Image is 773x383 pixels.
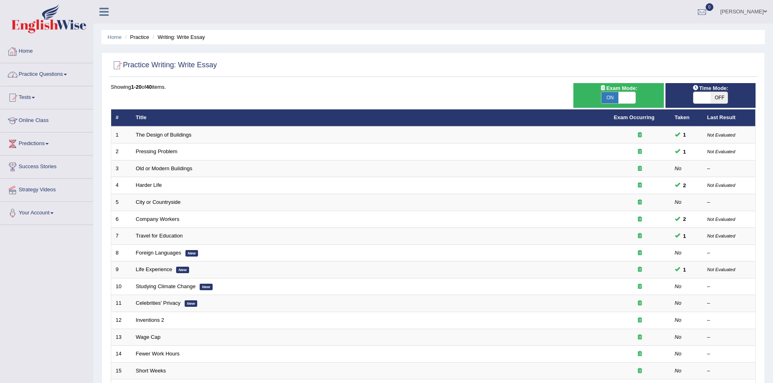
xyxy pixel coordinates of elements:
[136,199,181,205] a: City or Countryside
[111,211,131,228] td: 6
[707,350,751,358] div: –
[675,368,682,374] em: No
[136,368,166,374] a: Short Weeks
[0,156,93,176] a: Success Stories
[675,351,682,357] em: No
[680,181,689,190] span: You can still take this question
[614,165,666,173] div: Exam occurring question
[111,312,131,329] td: 12
[111,194,131,211] td: 5
[675,199,682,205] em: No
[680,265,689,274] span: You can still take this question
[136,283,196,289] a: Studying Climate Change
[111,126,131,143] td: 1
[146,84,152,90] b: 40
[707,233,735,238] small: Not Evaluated
[707,267,735,272] small: Not Evaluated
[614,334,666,341] div: Exam occurring question
[614,148,666,156] div: Exam occurring question
[614,249,666,257] div: Exam occurring question
[675,334,682,340] em: No
[136,334,161,340] a: Wage Cap
[707,183,735,188] small: Not Evaluated
[136,300,181,306] a: Celebrities' Privacy
[111,143,131,160] td: 2
[707,165,751,173] div: –
[200,284,213,290] em: New
[680,232,689,240] span: You can still take this question
[689,84,732,92] span: Time Mode:
[176,267,189,273] em: New
[680,148,689,156] span: You can still take this question
[675,165,682,171] em: No
[111,228,131,245] td: 7
[711,92,728,103] span: OFF
[573,83,663,108] div: Show exams occurring in exams
[0,133,93,153] a: Predictions
[111,160,131,177] td: 3
[111,278,131,295] td: 10
[614,266,666,274] div: Exam occurring question
[136,216,179,222] a: Company Workers
[707,149,735,154] small: Not Evaluated
[680,131,689,139] span: You can still take this question
[111,244,131,261] td: 8
[707,300,751,307] div: –
[0,202,93,222] a: Your Account
[614,131,666,139] div: Exam occurring question
[707,249,751,257] div: –
[614,300,666,307] div: Exam occurring question
[111,177,131,194] td: 4
[136,132,192,138] a: The Design of Buildings
[136,266,172,272] a: Life Experience
[136,182,162,188] a: Harder Life
[614,199,666,206] div: Exam occurring question
[614,367,666,375] div: Exam occurring question
[111,83,756,91] div: Showing of items.
[614,350,666,358] div: Exam occurring question
[0,109,93,130] a: Online Class
[614,182,666,189] div: Exam occurring question
[707,334,751,341] div: –
[131,84,142,90] b: 1-20
[136,165,192,171] a: Old or Modern Buildings
[185,300,198,307] em: New
[0,63,93,83] a: Practice Questions
[707,317,751,324] div: –
[136,317,164,323] a: Inventions 2
[703,109,756,126] th: Last Result
[670,109,703,126] th: Taken
[136,233,183,239] a: Travel for Education
[111,109,131,126] th: #
[0,179,93,199] a: Strategy Videos
[707,367,751,375] div: –
[614,283,666,291] div: Exam occurring question
[136,250,181,256] a: Foreign Languages
[0,40,93,60] a: Home
[596,84,640,92] span: Exam Mode:
[675,250,682,256] em: No
[707,217,735,222] small: Not Evaluated
[136,351,180,357] a: Fewer Work Hours
[151,33,205,41] li: Writing: Write Essay
[675,317,682,323] em: No
[123,33,149,41] li: Practice
[131,109,609,126] th: Title
[601,92,618,103] span: ON
[111,362,131,379] td: 15
[111,295,131,312] td: 11
[614,216,666,223] div: Exam occurring question
[111,59,217,71] h2: Practice Writing: Write Essay
[111,329,131,346] td: 13
[111,261,131,278] td: 9
[675,300,682,306] em: No
[680,215,689,223] span: You can still take this question
[136,148,178,154] a: Pressing Problem
[614,317,666,324] div: Exam occurring question
[614,232,666,240] div: Exam occurring question
[707,283,751,291] div: –
[0,86,93,107] a: Tests
[707,199,751,206] div: –
[111,346,131,363] td: 14
[675,283,682,289] em: No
